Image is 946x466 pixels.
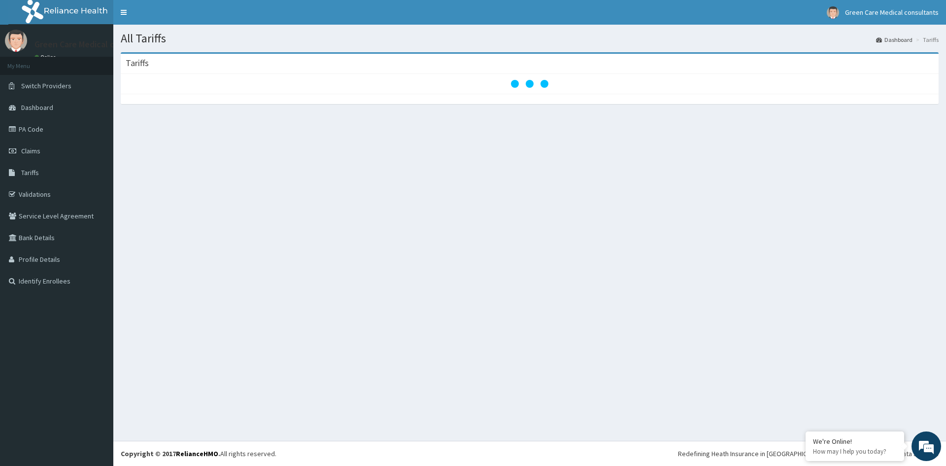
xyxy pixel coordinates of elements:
footer: All rights reserved. [113,441,946,466]
a: RelianceHMO [176,449,218,458]
div: We're Online! [813,437,897,446]
a: Dashboard [876,36,912,44]
img: User Image [5,30,27,52]
svg: audio-loading [510,64,549,104]
h1: All Tariffs [121,32,939,45]
div: Redefining Heath Insurance in [GEOGRAPHIC_DATA] using Telemedicine and Data Science! [678,449,939,459]
span: Switch Providers [21,81,71,90]
span: Claims [21,146,40,155]
span: Tariffs [21,168,39,177]
a: Online [34,54,58,61]
p: Green Care Medical consultants [34,40,156,49]
p: How may I help you today? [813,447,897,456]
h3: Tariffs [126,59,149,68]
strong: Copyright © 2017 . [121,449,220,458]
span: Green Care Medical consultants [845,8,939,17]
li: Tariffs [913,36,939,44]
img: User Image [827,6,839,19]
span: Dashboard [21,103,53,112]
